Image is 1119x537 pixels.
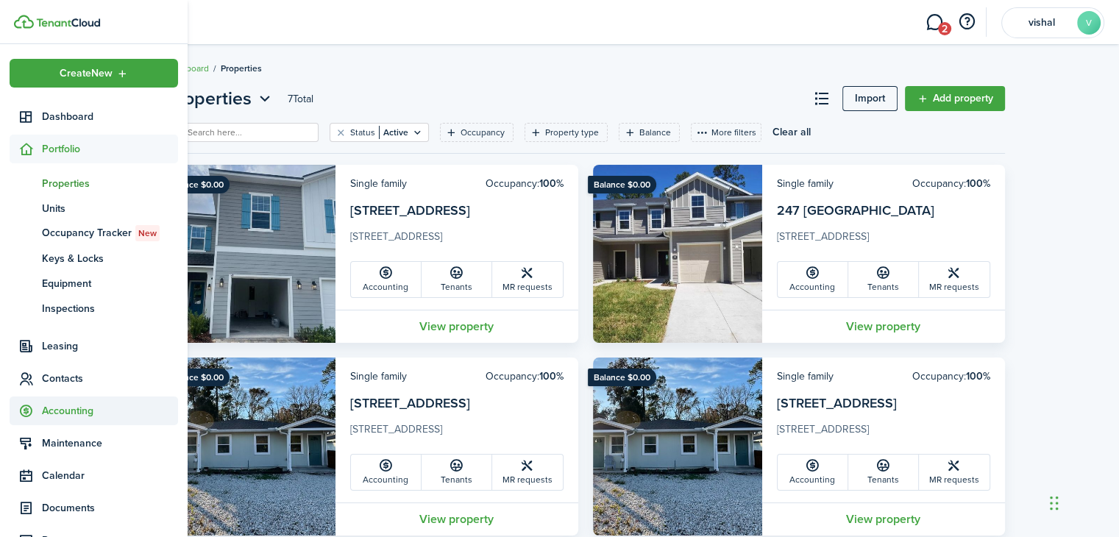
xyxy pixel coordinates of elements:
b: 100% [966,369,990,384]
a: View property [762,502,1005,536]
img: Property avatar [593,165,762,343]
a: Keys & Locks [10,246,178,271]
button: More filters [691,123,761,142]
iframe: Chat Widget [1045,466,1119,537]
a: Properties [10,171,178,196]
card-header-right: Occupancy: [486,369,564,384]
a: Tenants [422,262,492,297]
a: Equipment [10,271,178,296]
filter-tag-label: Property type [545,126,599,139]
span: Properties [42,176,178,191]
span: Occupancy Tracker [42,225,178,241]
card-description: [STREET_ADDRESS] [777,229,990,252]
a: 247 [GEOGRAPHIC_DATA] [777,201,934,220]
button: Open resource center [954,10,979,35]
a: Accounting [778,262,848,297]
card-description: [STREET_ADDRESS] [777,422,990,445]
a: Tenants [422,455,492,490]
img: TenantCloud [14,15,34,29]
a: Tenants [848,262,919,297]
img: TenantCloud [36,18,100,27]
span: vishal [1012,18,1071,28]
header-page-total: 7 Total [288,91,313,107]
a: Accounting [351,455,422,490]
a: Accounting [778,455,848,490]
filter-tag: Open filter [525,123,608,142]
a: View property [335,502,578,536]
filter-tag-label: Balance [639,126,671,139]
card-header-left: Single family [777,369,834,384]
span: Properties [166,85,252,112]
a: MR requests [919,262,990,297]
a: Occupancy TrackerNew [10,221,178,246]
span: Calendar [42,468,178,483]
a: Tenants [848,455,919,490]
a: MR requests [492,262,563,297]
a: Add property [905,86,1005,111]
ribbon: Balance $0.00 [588,176,656,193]
button: Open menu [10,59,178,88]
span: Properties [221,62,262,75]
span: 2 [938,22,951,35]
filter-tag-label: Status [350,126,375,139]
span: Leasing [42,338,178,354]
card-description: [STREET_ADDRESS] [350,229,564,252]
span: Maintenance [42,435,178,451]
a: Accounting [351,262,422,297]
b: 100% [539,369,564,384]
input: Search here... [184,126,313,140]
a: View property [335,310,578,343]
card-header-right: Occupancy: [486,176,564,191]
card-header-right: Occupancy: [912,369,990,384]
a: Units [10,196,178,221]
span: Equipment [42,276,178,291]
img: Property avatar [593,358,762,536]
filter-tag: Open filter [330,123,429,142]
span: Dashboard [42,109,178,124]
button: Clear filter [335,127,347,138]
span: Units [42,201,178,216]
a: Inspections [10,296,178,321]
ribbon: Balance $0.00 [161,369,230,386]
a: [STREET_ADDRESS] [350,201,470,220]
avatar-text: V [1077,11,1101,35]
ribbon: Balance $0.00 [161,176,230,193]
card-header-left: Single family [350,176,407,191]
span: Portfolio [42,141,178,157]
button: Clear all [772,123,811,142]
img: Property avatar [166,165,335,343]
a: [STREET_ADDRESS] [350,394,470,413]
card-description: [STREET_ADDRESS] [350,422,564,445]
span: New [138,227,157,240]
card-header-left: Single family [350,369,407,384]
ribbon: Balance $0.00 [588,369,656,386]
filter-tag: Open filter [619,123,680,142]
b: 100% [966,176,990,191]
span: Keys & Locks [42,251,178,266]
span: Create New [60,68,113,79]
card-header-left: Single family [777,176,834,191]
card-header-right: Occupancy: [912,176,990,191]
button: Properties [166,85,274,112]
a: Messaging [920,4,948,41]
span: Accounting [42,403,178,419]
filter-tag: Open filter [440,123,514,142]
a: MR requests [492,455,563,490]
b: 100% [539,176,564,191]
span: Documents [42,500,178,516]
a: Import [842,86,898,111]
a: Dashboard [10,102,178,131]
a: [STREET_ADDRESS] [777,394,897,413]
div: Drag [1050,481,1059,525]
img: Property avatar [166,358,335,536]
button: Open menu [166,85,274,112]
a: MR requests [919,455,990,490]
filter-tag-label: Occupancy [461,126,505,139]
filter-tag-value: Active [379,126,408,139]
span: Contacts [42,371,178,386]
span: Inspections [42,301,178,316]
a: View property [762,310,1005,343]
